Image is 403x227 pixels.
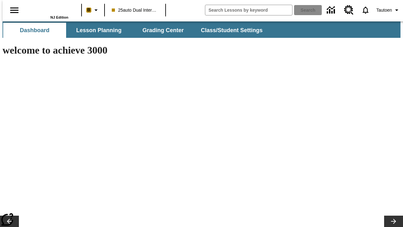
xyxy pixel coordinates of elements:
[67,23,130,38] button: Lesson Planning
[384,216,403,227] button: Lesson carousel, Next
[196,23,268,38] button: Class/Student Settings
[84,4,102,16] button: Boost Class color is peach. Change class color
[3,23,268,38] div: SubNavbar
[132,23,195,38] button: Grading Center
[27,3,68,15] a: Home
[374,4,403,16] button: Profile/Settings
[50,15,68,19] span: NJ Edition
[340,2,357,19] a: Resource Center, Will open in new tab
[3,23,66,38] button: Dashboard
[5,1,24,20] button: Open side menu
[112,7,158,14] span: 25auto Dual International
[205,5,292,15] input: search field
[27,2,68,19] div: Home
[3,21,400,38] div: SubNavbar
[357,2,374,18] a: Notifications
[323,2,340,19] a: Data Center
[87,6,90,14] span: B
[3,44,275,56] h1: welcome to achieve 3000
[376,7,392,14] span: Tautoen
